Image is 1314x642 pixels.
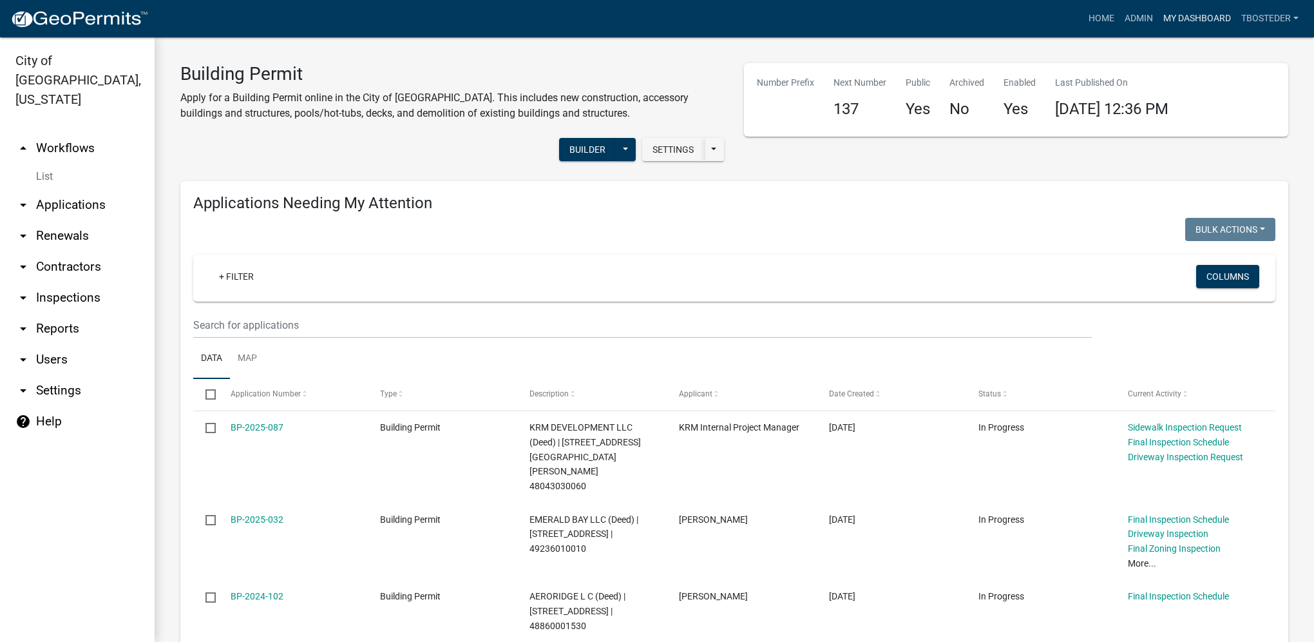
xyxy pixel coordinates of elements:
[193,194,1275,213] h4: Applications Needing My Attention
[368,379,517,410] datatable-header-cell: Type
[1196,265,1259,288] button: Columns
[679,514,748,525] span: Angie Steigerwald
[667,379,816,410] datatable-header-cell: Applicant
[1128,529,1208,539] a: Driveway Inspection
[978,514,1024,525] span: In Progress
[679,389,712,398] span: Applicant
[906,76,930,90] p: Public
[15,290,31,306] i: arrow_drop_down
[833,100,886,119] h4: 137
[180,63,725,85] h3: Building Permit
[529,422,641,491] span: KRM DEVELOPMENT LLC (Deed) | 1602 E GIRARD AVE | 48043030060
[1128,389,1181,398] span: Current Activity
[1128,558,1156,569] a: More...
[1128,437,1229,447] a: Final Inspection Schedule
[906,100,930,119] h4: Yes
[380,422,441,433] span: Building Permit
[15,228,31,244] i: arrow_drop_down
[380,514,441,525] span: Building Permit
[380,389,397,398] span: Type
[679,591,748,601] span: tyler
[1128,543,1221,554] a: Final Zoning Inspection
[966,379,1116,410] datatable-header-cell: Status
[230,338,265,380] a: Map
[949,100,984,119] h4: No
[231,591,283,601] a: BP-2024-102
[829,422,855,433] span: 04/28/2025
[1158,6,1236,31] a: My Dashboard
[529,514,638,554] span: EMERALD BAY LLC (Deed) | 2103 N JEFFERSON WAY | 49236010010
[380,591,441,601] span: Building Permit
[978,389,1001,398] span: Status
[829,591,855,601] span: 07/31/2024
[1083,6,1119,31] a: Home
[15,141,31,156] i: arrow_drop_up
[231,514,283,525] a: BP-2025-032
[559,138,616,161] button: Builder
[757,76,814,90] p: Number Prefix
[978,422,1024,433] span: In Progress
[1236,6,1304,31] a: tbosteder
[193,312,1092,338] input: Search for applications
[231,389,301,398] span: Application Number
[1128,591,1229,601] a: Final Inspection Schedule
[218,379,367,410] datatable-header-cell: Application Number
[1128,422,1242,433] a: Sidewalk Inspection Request
[1119,6,1158,31] a: Admin
[1185,218,1275,241] button: Bulk Actions
[180,90,725,121] p: Apply for a Building Permit online in the City of [GEOGRAPHIC_DATA]. This includes new constructi...
[231,422,283,433] a: BP-2025-087
[517,379,667,410] datatable-header-cell: Description
[15,352,31,367] i: arrow_drop_down
[829,389,874,398] span: Date Created
[15,321,31,336] i: arrow_drop_down
[15,414,31,429] i: help
[1116,379,1265,410] datatable-header-cell: Current Activity
[15,197,31,213] i: arrow_drop_down
[193,338,230,380] a: Data
[15,383,31,398] i: arrow_drop_down
[1004,76,1036,90] p: Enabled
[829,514,855,525] span: 01/14/2025
[1004,100,1036,119] h4: Yes
[679,422,799,433] span: KRM Internal Project Manager
[209,265,264,288] a: + Filter
[642,138,704,161] button: Settings
[15,259,31,275] i: arrow_drop_down
[978,591,1024,601] span: In Progress
[529,591,625,631] span: AERORIDGE L C (Deed) | 1009 S JEFFERSON WAY | 48860001530
[193,379,218,410] datatable-header-cell: Select
[1055,100,1168,118] span: [DATE] 12:36 PM
[949,76,984,90] p: Archived
[1128,514,1229,525] a: Final Inspection Schedule
[1055,76,1168,90] p: Last Published On
[816,379,966,410] datatable-header-cell: Date Created
[1128,452,1243,462] a: Driveway Inspection Request
[529,389,569,398] span: Description
[833,76,886,90] p: Next Number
